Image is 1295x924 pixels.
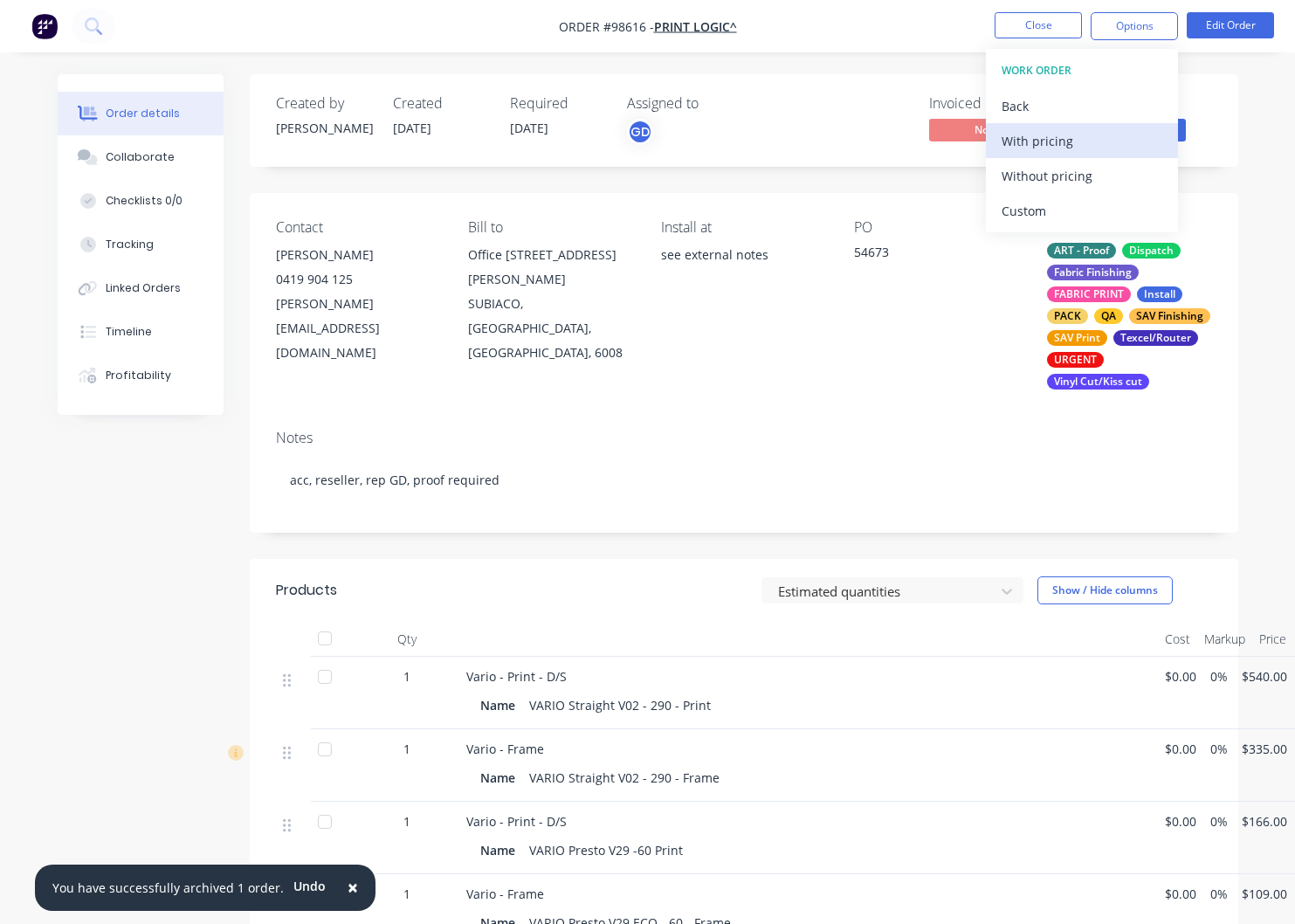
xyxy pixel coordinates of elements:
[510,95,606,112] div: Required
[522,693,718,718] div: VARIO Straight V02 - 290 - Print
[106,324,152,340] div: Timeline
[52,879,284,897] div: You have successfully archived 1 order.
[403,667,410,686] span: 1
[1037,576,1173,604] button: Show / Hide columns
[929,95,1060,112] div: Invoiced
[661,243,826,299] div: see external notes
[1047,243,1116,259] div: ART - Proof
[1122,243,1181,259] div: Dispatch
[1047,330,1107,346] div: SAV Print
[403,885,410,903] span: 1
[284,873,335,900] button: Undo
[348,875,358,900] span: ×
[661,243,826,267] div: see external notes
[1242,812,1287,831] span: $166.00
[480,693,522,718] div: Name
[1210,885,1228,903] span: 0%
[480,765,522,790] div: Name
[106,193,183,209] div: Checklists 0/0
[468,243,633,292] div: Office [STREET_ADDRESS][PERSON_NAME]
[1252,622,1293,657] div: Price
[393,95,489,112] div: Created
[1210,667,1228,686] span: 0%
[1002,59,1162,82] div: WORK ORDER
[654,18,737,35] a: Print Logic^
[58,179,224,223] button: Checklists 0/0
[58,266,224,310] button: Linked Orders
[1047,219,1212,236] div: Labels
[276,430,1212,446] div: Notes
[854,219,1019,236] div: PO
[1002,93,1162,119] div: Back
[1242,667,1287,686] span: $540.00
[1242,740,1287,758] span: $335.00
[58,354,224,397] button: Profitability
[1094,308,1123,324] div: QA
[58,135,224,179] button: Collaborate
[276,453,1212,507] div: acc, reseller, rep GD, proof required
[276,580,337,601] div: Products
[466,741,544,757] span: Vario - Frame
[468,219,633,236] div: Bill to
[995,12,1082,38] button: Close
[1165,740,1196,758] span: $0.00
[276,243,441,267] div: [PERSON_NAME]
[58,92,224,135] button: Order details
[106,149,175,165] div: Collaborate
[403,812,410,831] span: 1
[1242,885,1287,903] span: $109.00
[929,119,1034,141] span: No
[106,106,180,121] div: Order details
[522,765,727,790] div: VARIO Straight V02 - 290 - Frame
[58,310,224,354] button: Timeline
[1113,330,1198,346] div: Texcel/Router
[466,668,567,685] span: Vario - Print - D/S
[1047,286,1131,302] div: FABRIC PRINT
[510,120,548,136] span: [DATE]
[627,95,802,112] div: Assigned to
[1187,12,1274,38] button: Edit Order
[1047,265,1139,280] div: Fabric Finishing
[403,740,410,758] span: 1
[522,838,690,863] div: VARIO Presto V29 -60 Print
[627,119,653,145] button: GD
[276,243,441,365] div: [PERSON_NAME]0419 904 125[PERSON_NAME][EMAIL_ADDRESS][DOMAIN_NAME]
[1210,740,1228,758] span: 0%
[1002,128,1162,154] div: With pricing
[355,622,459,657] div: Qty
[276,119,372,137] div: [PERSON_NAME]
[1002,198,1162,224] div: Custom
[1129,308,1210,324] div: SAV Finishing
[559,18,654,35] span: Order #98616 -
[1158,622,1197,657] div: Cost
[1047,374,1149,390] div: Vinyl Cut/Kiss cut
[1210,812,1228,831] span: 0%
[31,13,58,39] img: Factory
[106,237,154,252] div: Tracking
[1047,308,1088,324] div: PACK
[661,219,826,236] div: Install at
[106,368,171,383] div: Profitability
[276,219,441,236] div: Contact
[276,267,441,292] div: 0419 904 125
[466,886,544,902] span: Vario - Frame
[58,223,224,266] button: Tracking
[1137,286,1182,302] div: Install
[1091,12,1178,40] button: Options
[468,292,633,365] div: SUBIACO, [GEOGRAPHIC_DATA], [GEOGRAPHIC_DATA], 6008
[1165,812,1196,831] span: $0.00
[1165,885,1196,903] span: $0.00
[393,120,431,136] span: [DATE]
[466,813,567,830] span: Vario - Print - D/S
[1197,622,1252,657] div: Markup
[468,243,633,365] div: Office [STREET_ADDRESS][PERSON_NAME]SUBIACO, [GEOGRAPHIC_DATA], [GEOGRAPHIC_DATA], 6008
[480,838,522,863] div: Name
[106,280,181,296] div: Linked Orders
[1047,352,1104,368] div: URGENT
[276,95,372,112] div: Created by
[330,867,375,909] button: Close
[854,243,1019,267] div: 54673
[1165,667,1196,686] span: $0.00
